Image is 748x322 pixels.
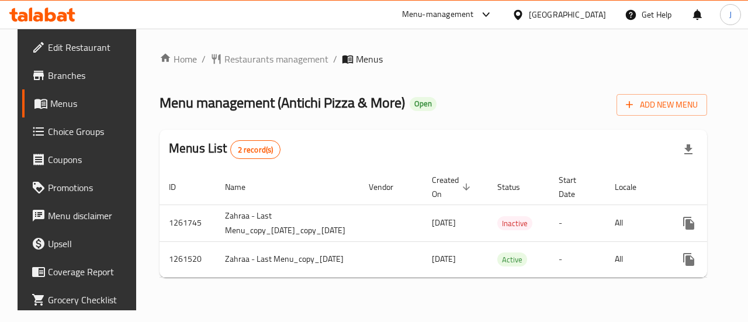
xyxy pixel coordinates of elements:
[22,89,143,117] a: Menus
[729,8,732,21] span: J
[432,173,474,201] span: Created On
[22,230,143,258] a: Upsell
[432,251,456,266] span: [DATE]
[216,205,359,241] td: Zahraa - Last Menu_copy_[DATE]_copy_[DATE]
[615,180,652,194] span: Locale
[50,96,133,110] span: Menus
[703,209,731,237] button: Change Status
[497,216,532,230] div: Inactive
[48,265,133,279] span: Coverage Report
[22,61,143,89] a: Branches
[549,205,605,241] td: -
[48,153,133,167] span: Coupons
[22,33,143,61] a: Edit Restaurant
[549,241,605,277] td: -
[22,202,143,230] a: Menu disclaimer
[703,245,731,273] button: Change Status
[605,241,666,277] td: All
[48,68,133,82] span: Branches
[160,205,216,241] td: 1261745
[497,180,535,194] span: Status
[626,98,698,112] span: Add New Menu
[497,253,527,266] span: Active
[356,52,383,66] span: Menus
[529,8,606,21] div: [GEOGRAPHIC_DATA]
[22,117,143,146] a: Choice Groups
[22,258,143,286] a: Coverage Report
[160,52,707,66] nav: breadcrumb
[48,40,133,54] span: Edit Restaurant
[160,89,405,116] span: Menu management ( Antichi Pizza & More )
[617,94,707,116] button: Add New Menu
[230,140,281,159] div: Total records count
[210,52,328,66] a: Restaurants management
[605,205,666,241] td: All
[333,52,337,66] li: /
[559,173,591,201] span: Start Date
[22,286,143,314] a: Grocery Checklist
[369,180,408,194] span: Vendor
[410,97,437,111] div: Open
[675,245,703,273] button: more
[48,181,133,195] span: Promotions
[225,180,261,194] span: Name
[497,217,532,230] span: Inactive
[22,174,143,202] a: Promotions
[160,52,197,66] a: Home
[48,124,133,139] span: Choice Groups
[497,252,527,266] div: Active
[169,180,191,194] span: ID
[22,146,143,174] a: Coupons
[675,209,703,237] button: more
[48,209,133,223] span: Menu disclaimer
[216,241,359,277] td: Zahraa - Last Menu_copy_[DATE]
[410,99,437,109] span: Open
[674,136,702,164] div: Export file
[160,241,216,277] td: 1261520
[402,8,474,22] div: Menu-management
[224,52,328,66] span: Restaurants management
[202,52,206,66] li: /
[231,144,280,155] span: 2 record(s)
[432,215,456,230] span: [DATE]
[48,237,133,251] span: Upsell
[48,293,133,307] span: Grocery Checklist
[169,140,280,159] h2: Menus List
